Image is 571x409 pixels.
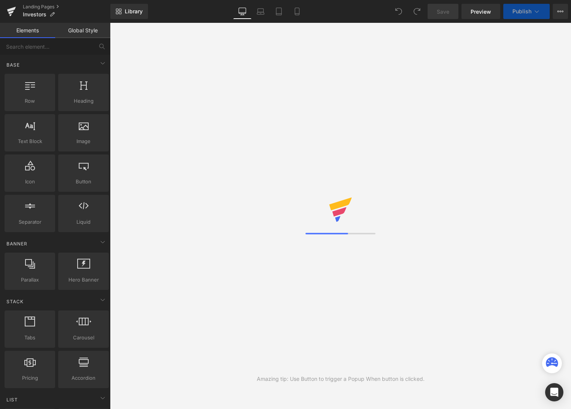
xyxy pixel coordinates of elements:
span: Investors [23,11,46,18]
div: Amazing tip: Use Button to trigger a Popup When button is clicked. [257,375,425,383]
span: Heading [60,97,107,105]
span: Save [437,8,449,16]
button: Publish [503,4,550,19]
span: Stack [6,298,24,305]
div: Open Intercom Messenger [545,383,563,401]
a: Tablet [270,4,288,19]
span: List [6,396,19,403]
span: Separator [7,218,53,226]
a: Laptop [251,4,270,19]
span: Pricing [7,374,53,382]
span: Preview [471,8,491,16]
span: Button [60,178,107,186]
span: Accordion [60,374,107,382]
span: Text Block [7,137,53,145]
button: Undo [391,4,406,19]
span: Parallax [7,276,53,284]
a: Landing Pages [23,4,110,10]
button: More [553,4,568,19]
span: Row [7,97,53,105]
span: Liquid [60,218,107,226]
a: Preview [461,4,500,19]
span: Carousel [60,334,107,342]
span: Library [125,8,143,15]
button: Redo [409,4,425,19]
span: Publish [512,8,531,14]
span: Tabs [7,334,53,342]
a: New Library [110,4,148,19]
span: Image [60,137,107,145]
a: Desktop [233,4,251,19]
a: Mobile [288,4,306,19]
a: Global Style [55,23,110,38]
span: Icon [7,178,53,186]
span: Base [6,61,21,68]
span: Banner [6,240,28,247]
span: Hero Banner [60,276,107,284]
